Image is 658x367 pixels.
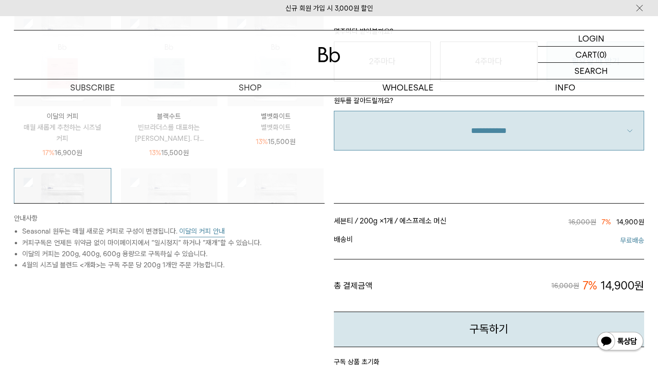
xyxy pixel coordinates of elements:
[318,47,340,62] img: 로고
[121,111,217,122] p: 블랙수트
[616,218,644,226] span: 14,900원
[42,147,82,158] p: 16,900
[578,30,604,46] p: LOGIN
[14,111,111,122] p: 이달의 커피
[394,217,398,225] span: /
[583,278,597,294] span: 7%
[355,217,358,225] span: /
[384,217,393,225] span: 1개
[22,259,325,271] li: 4월의 시즈널 블렌드 <개화>는 구독 주문 당 200g 1개만 주문 가능합니다.
[22,226,325,237] li: Seasonal 원두는 매월 새로운 커피로 구성이 변경됩니다.
[290,138,296,146] span: 원
[179,226,225,237] button: 이달의 커피 안내
[574,63,608,79] p: SEARCH
[601,278,644,294] span: 14,900원
[183,149,189,157] span: 원
[42,149,54,157] span: 17%
[121,168,217,265] img: 상품이미지
[22,248,325,259] li: 이달의 커피는 200g, 400g, 600g 용량으로 구독하실 수 있습니다.
[334,235,489,246] span: 배송비
[596,331,644,353] img: 카카오톡 채널 1:1 채팅 버튼
[538,30,644,47] a: LOGIN
[14,79,171,96] a: SUBSCRIBE
[14,168,111,265] img: 상품이미지
[489,235,644,246] span: 무료배송
[329,79,487,96] p: WHOLESALE
[171,79,329,96] a: SHOP
[334,217,353,225] span: 세븐티
[487,79,644,96] p: INFO
[597,47,607,62] p: (0)
[399,217,447,225] span: 에스프레소 머신
[121,122,217,144] p: 빈브라더스를 대표하는 [PERSON_NAME]. 다...
[334,278,373,294] span: 총 결제금액
[380,217,393,225] span: ×
[602,218,611,226] span: 7%
[22,237,325,248] li: 커피구독은 언제든 위약금 없이 마이페이지에서 “일시정지” 하거나 “재개”할 수 있습니다.
[568,218,596,226] span: 16,000원
[76,149,82,157] span: 원
[360,217,378,225] span: 200g
[551,280,579,291] span: 16,000원
[149,149,161,157] span: 13%
[228,168,324,265] img: 상품이미지
[228,122,324,133] p: 벨벳화이트
[538,47,644,63] a: CART (0)
[575,47,597,62] p: CART
[285,4,373,12] a: 신규 회원 가입 시 3,000원 할인
[14,122,111,144] p: 매월 새롭게 추천하는 시즈널 커피
[256,136,296,147] p: 15,500
[149,147,189,158] p: 15,500
[14,213,325,226] p: 안내사항
[334,312,645,347] button: 구독하기
[256,138,268,146] span: 13%
[334,95,645,111] p: 원두를 갈아드릴까요?
[228,111,324,122] p: 벨벳화이트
